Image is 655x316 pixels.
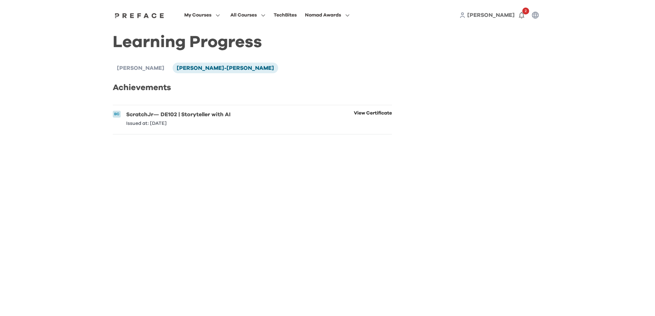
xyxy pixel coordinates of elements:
h6: ScratchJr — DE102 | Storyteller with AI [126,111,230,118]
span: [PERSON_NAME]-[PERSON_NAME] [177,65,274,71]
img: Preface Logo [113,13,166,18]
button: All Courses [228,11,268,20]
a: View Certificate [354,111,392,126]
button: My Courses [182,11,222,20]
p: BC [114,111,119,117]
span: [PERSON_NAME] [117,65,164,71]
button: 2 [515,8,528,22]
h2: Achievements [113,81,392,94]
span: 2 [522,8,529,14]
span: All Courses [230,11,257,19]
span: My Courses [184,11,211,19]
div: TechBites [274,11,297,19]
span: [PERSON_NAME] [467,12,515,18]
a: [PERSON_NAME] [467,11,515,19]
a: Preface Logo [113,12,166,18]
span: Nomad Awards [305,11,341,19]
h1: Learning Progress [113,39,392,46]
button: Nomad Awards [303,11,352,20]
p: Issued at: [DATE] [126,121,230,126]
